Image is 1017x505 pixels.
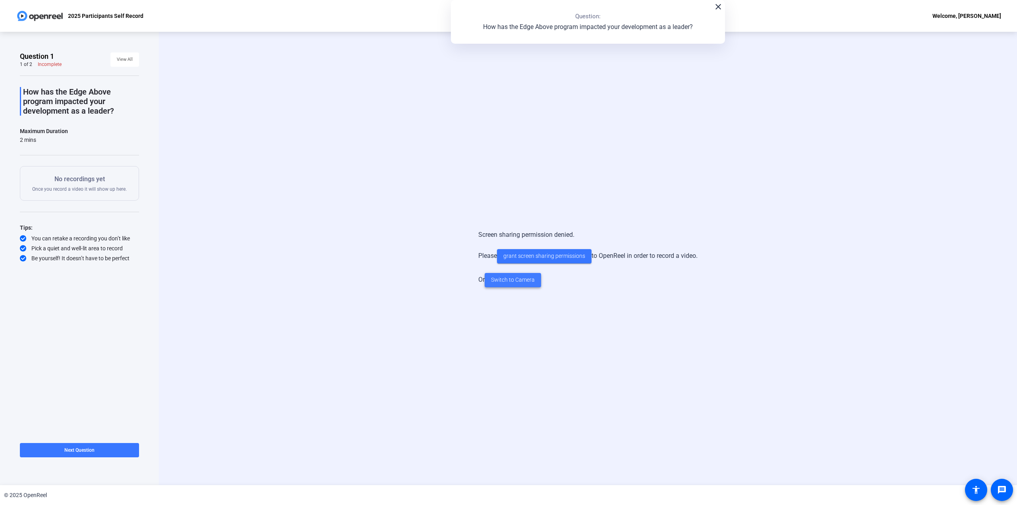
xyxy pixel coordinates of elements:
[32,174,127,192] div: Once you record a video it will show up here.
[16,8,64,24] img: OpenReel logo
[23,87,139,116] p: How has the Edge Above program impacted your development as a leader?
[713,2,723,12] mat-icon: close
[932,11,1001,21] div: Welcome, [PERSON_NAME]
[20,254,139,262] div: Be yourself! It doesn’t have to be perfect
[971,485,981,495] mat-icon: accessibility
[483,22,693,32] p: How has the Edge Above program impacted your development as a leader?
[4,491,47,499] div: © 2025 OpenReel
[117,54,133,66] span: View All
[38,61,62,68] div: Incomplete
[503,252,585,260] span: grant screen sharing permissions
[20,136,68,144] div: 2 mins
[575,12,601,21] p: Question:
[20,223,139,232] div: Tips:
[110,52,139,67] button: View All
[478,222,698,295] div: Screen sharing permission denied. Please to OpenReel in order to record a video. Or
[68,11,143,21] p: 2025 Participants Self Record
[497,249,592,263] button: grant screen sharing permissions
[20,52,54,61] span: Question 1
[20,244,139,252] div: Pick a quiet and well-lit area to record
[485,273,541,287] button: Switch to Camera
[64,447,95,453] span: Next Question
[491,276,535,284] span: Switch to Camera
[20,126,68,136] div: Maximum Duration
[20,61,32,68] div: 1 of 2
[32,174,127,184] p: No recordings yet
[20,234,139,242] div: You can retake a recording you don’t like
[997,485,1007,495] mat-icon: message
[20,443,139,457] button: Next Question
